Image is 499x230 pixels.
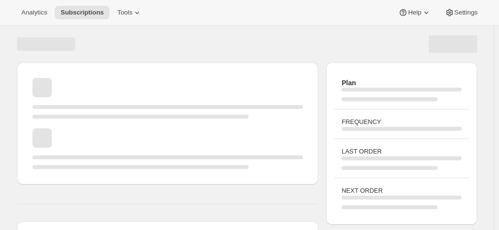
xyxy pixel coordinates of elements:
span: Help [408,9,421,16]
h3: NEXT ORDER [342,186,461,196]
button: Analytics [16,6,53,19]
button: Subscriptions [55,6,109,19]
button: Tools [111,6,148,19]
span: Analytics [21,9,47,16]
h2: Plan [342,78,461,88]
span: Subscriptions [61,9,104,16]
span: Settings [454,9,478,16]
span: Tools [117,9,132,16]
h3: FREQUENCY [342,117,461,127]
h3: LAST ORDER [342,147,461,156]
button: Help [392,6,437,19]
button: Settings [439,6,483,19]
